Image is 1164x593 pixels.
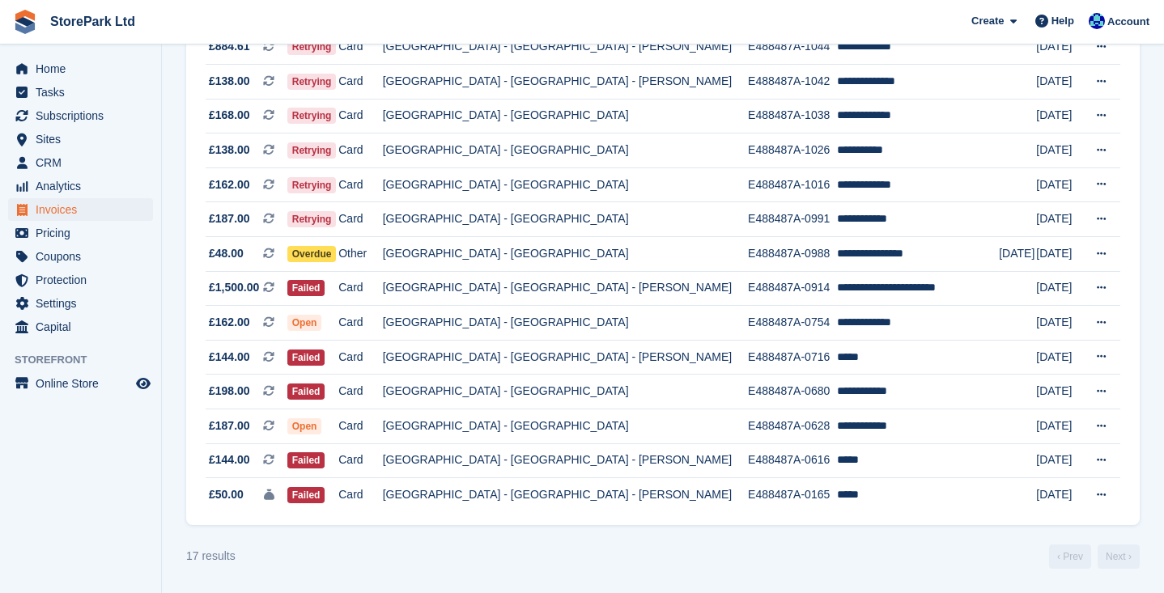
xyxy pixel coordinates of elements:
span: Retrying [287,74,337,90]
td: [GEOGRAPHIC_DATA] - [GEOGRAPHIC_DATA] [383,237,748,272]
span: Storefront [15,352,161,368]
td: E488487A-0754 [748,306,837,341]
td: [DATE] [1036,167,1085,202]
td: E488487A-1026 [748,133,837,168]
td: [GEOGRAPHIC_DATA] - [GEOGRAPHIC_DATA] - [PERSON_NAME] [383,478,748,512]
a: menu [8,128,153,150]
td: [DATE] [1036,30,1085,65]
td: E488487A-1016 [748,167,837,202]
a: menu [8,151,153,174]
span: £138.00 [209,73,250,90]
td: [GEOGRAPHIC_DATA] - [GEOGRAPHIC_DATA] - [PERSON_NAME] [383,443,748,478]
span: £144.00 [209,349,250,366]
td: E488487A-0988 [748,237,837,272]
td: E488487A-0991 [748,202,837,237]
a: menu [8,269,153,291]
td: [GEOGRAPHIC_DATA] - [GEOGRAPHIC_DATA] - [PERSON_NAME] [383,271,748,306]
span: Online Store [36,372,133,395]
span: Sites [36,128,133,150]
span: Account [1107,14,1149,30]
span: Home [36,57,133,80]
td: Card [338,375,382,409]
img: stora-icon-8386f47178a22dfd0bd8f6a31ec36ba5ce8667c1dd55bd0f319d3a0aa187defe.svg [13,10,37,34]
span: Retrying [287,211,337,227]
a: menu [8,175,153,197]
td: [DATE] [1036,478,1085,512]
td: [DATE] [1036,133,1085,168]
span: Failed [287,487,325,503]
a: Preview store [134,374,153,393]
span: £138.00 [209,142,250,159]
span: Coupons [36,245,133,268]
span: Pricing [36,222,133,244]
span: £144.00 [209,451,250,468]
span: Failed [287,452,325,468]
div: 17 results [186,548,236,565]
td: Card [338,340,382,375]
a: menu [8,57,153,80]
td: [GEOGRAPHIC_DATA] - [GEOGRAPHIC_DATA] [383,409,748,444]
a: menu [8,104,153,127]
span: £884.61 [209,38,250,55]
span: £187.00 [209,210,250,227]
span: Invoices [36,198,133,221]
a: StorePark Ltd [44,8,142,35]
img: Donna [1089,13,1105,29]
a: menu [8,316,153,338]
span: Analytics [36,175,133,197]
td: [DATE] [1036,237,1085,272]
a: Next [1098,544,1140,569]
td: Card [338,443,382,478]
td: [DATE] [1036,409,1085,444]
td: [DATE] [1036,271,1085,306]
td: Card [338,99,382,133]
span: Retrying [287,142,337,159]
td: E488487A-1042 [748,65,837,100]
td: E488487A-0628 [748,409,837,444]
span: Create [971,13,1004,29]
span: Overdue [287,246,337,262]
a: menu [8,198,153,221]
td: [GEOGRAPHIC_DATA] - [GEOGRAPHIC_DATA] [383,133,748,168]
td: [DATE] [999,237,1036,272]
span: Settings [36,292,133,315]
span: CRM [36,151,133,174]
td: [GEOGRAPHIC_DATA] - [GEOGRAPHIC_DATA] [383,167,748,202]
span: Failed [287,383,325,400]
td: Card [338,30,382,65]
span: Retrying [287,177,337,193]
span: £162.00 [209,314,250,331]
td: Card [338,65,382,100]
span: Open [287,315,322,331]
td: E488487A-0914 [748,271,837,306]
span: £50.00 [209,486,244,503]
td: [GEOGRAPHIC_DATA] - [GEOGRAPHIC_DATA] [383,202,748,237]
td: Card [338,133,382,168]
td: [DATE] [1036,65,1085,100]
span: £198.00 [209,383,250,400]
span: Subscriptions [36,104,133,127]
span: Failed [287,280,325,296]
a: menu [8,372,153,395]
span: £1,500.00 [209,279,259,296]
a: menu [8,222,153,244]
td: [DATE] [1036,202,1085,237]
td: [DATE] [1036,306,1085,341]
td: Card [338,202,382,237]
span: £168.00 [209,107,250,124]
span: Protection [36,269,133,291]
td: [GEOGRAPHIC_DATA] - [GEOGRAPHIC_DATA] [383,99,748,133]
a: Previous [1049,544,1091,569]
td: [GEOGRAPHIC_DATA] - [GEOGRAPHIC_DATA] [383,375,748,409]
td: Other [338,237,382,272]
span: Open [287,418,322,434]
span: Help [1051,13,1074,29]
td: E488487A-0716 [748,340,837,375]
td: [DATE] [1036,443,1085,478]
span: £187.00 [209,417,250,434]
a: menu [8,245,153,268]
span: £48.00 [209,245,244,262]
a: menu [8,81,153,104]
span: Tasks [36,81,133,104]
td: [DATE] [1036,99,1085,133]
